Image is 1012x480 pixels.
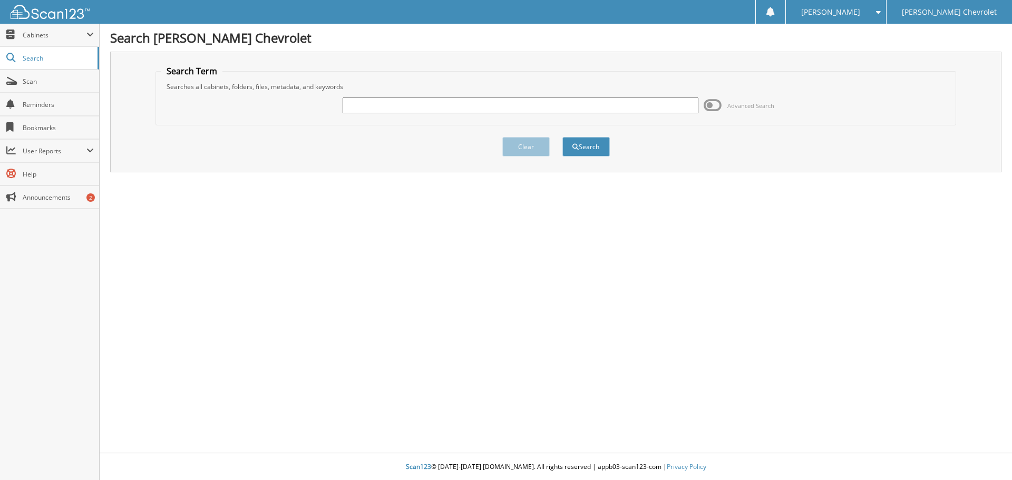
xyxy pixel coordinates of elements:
[86,193,95,202] div: 2
[23,193,94,202] span: Announcements
[23,31,86,40] span: Cabinets
[23,100,94,109] span: Reminders
[23,170,94,179] span: Help
[406,462,431,471] span: Scan123
[110,29,1001,46] h1: Search [PERSON_NAME] Chevrolet
[100,454,1012,480] div: © [DATE]-[DATE] [DOMAIN_NAME]. All rights reserved | appb03-scan123-com |
[667,462,706,471] a: Privacy Policy
[23,146,86,155] span: User Reports
[502,137,550,156] button: Clear
[161,65,222,77] legend: Search Term
[562,137,610,156] button: Search
[161,82,951,91] div: Searches all cabinets, folders, files, metadata, and keywords
[727,102,774,110] span: Advanced Search
[23,77,94,86] span: Scan
[23,54,92,63] span: Search
[801,9,860,15] span: [PERSON_NAME]
[902,9,997,15] span: [PERSON_NAME] Chevrolet
[11,5,90,19] img: scan123-logo-white.svg
[23,123,94,132] span: Bookmarks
